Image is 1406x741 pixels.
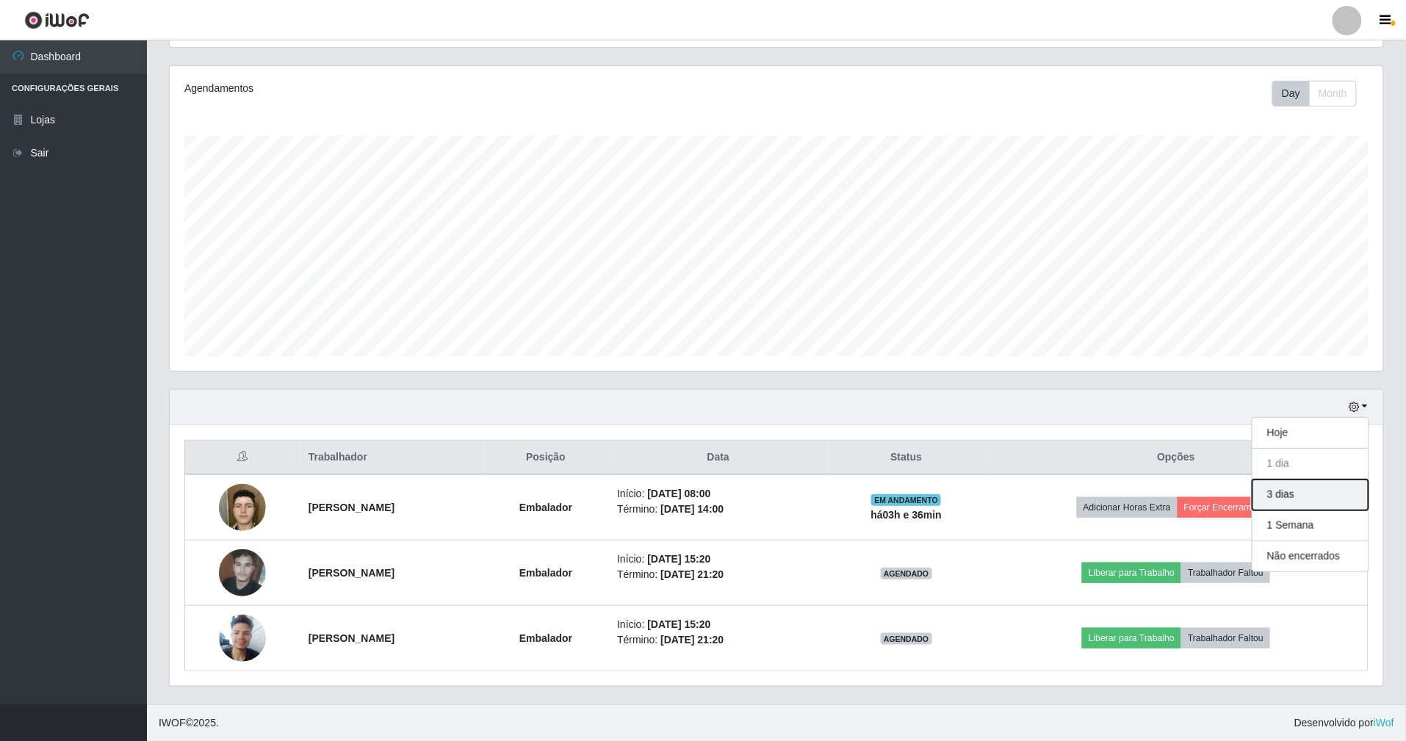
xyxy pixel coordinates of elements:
[871,494,941,506] span: EM ANDAMENTO
[519,567,572,579] strong: Embalador
[1252,510,1369,541] button: 1 Semana
[984,441,1368,475] th: Opções
[828,441,984,475] th: Status
[184,81,665,96] div: Agendamentos
[881,568,932,579] span: AGENDADO
[648,618,711,630] time: [DATE] 15:20
[519,632,572,644] strong: Embalador
[1181,628,1270,648] button: Trabalhador Faltou
[219,541,266,604] img: 1717609421755.jpeg
[1077,497,1178,518] button: Adicionar Horas Extra
[1252,418,1369,449] button: Hoje
[608,441,828,475] th: Data
[309,567,394,579] strong: [PERSON_NAME]
[1181,563,1270,583] button: Trabalhador Faltou
[871,509,942,521] strong: há 03 h e 36 min
[660,634,724,646] time: [DATE] 21:20
[617,567,819,582] li: Término:
[519,502,572,513] strong: Embalador
[617,552,819,567] li: Início:
[617,502,819,517] li: Término:
[159,715,219,731] span: © 2025 .
[648,488,711,499] time: [DATE] 08:00
[483,441,608,475] th: Posição
[648,553,711,565] time: [DATE] 15:20
[617,617,819,632] li: Início:
[1178,497,1276,518] button: Forçar Encerramento
[1309,81,1357,106] button: Month
[617,632,819,648] li: Término:
[1272,81,1310,106] button: Day
[1082,628,1181,648] button: Liberar para Trabalho
[1082,563,1181,583] button: Liberar para Trabalho
[1374,717,1394,729] a: iWof
[1252,480,1369,510] button: 3 dias
[219,607,266,669] img: 1745015698766.jpeg
[309,502,394,513] strong: [PERSON_NAME]
[300,441,483,475] th: Trabalhador
[1272,81,1369,106] div: Toolbar with button groups
[1272,81,1357,106] div: First group
[309,632,394,644] strong: [PERSON_NAME]
[1252,449,1369,480] button: 1 dia
[1252,541,1369,571] button: Não encerrados
[660,568,724,580] time: [DATE] 21:20
[617,486,819,502] li: Início:
[881,633,932,645] span: AGENDADO
[1294,715,1394,731] span: Desenvolvido por
[219,476,266,538] img: 1717549374266.jpeg
[24,11,90,29] img: CoreUI Logo
[159,717,186,729] span: IWOF
[660,503,724,515] time: [DATE] 14:00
